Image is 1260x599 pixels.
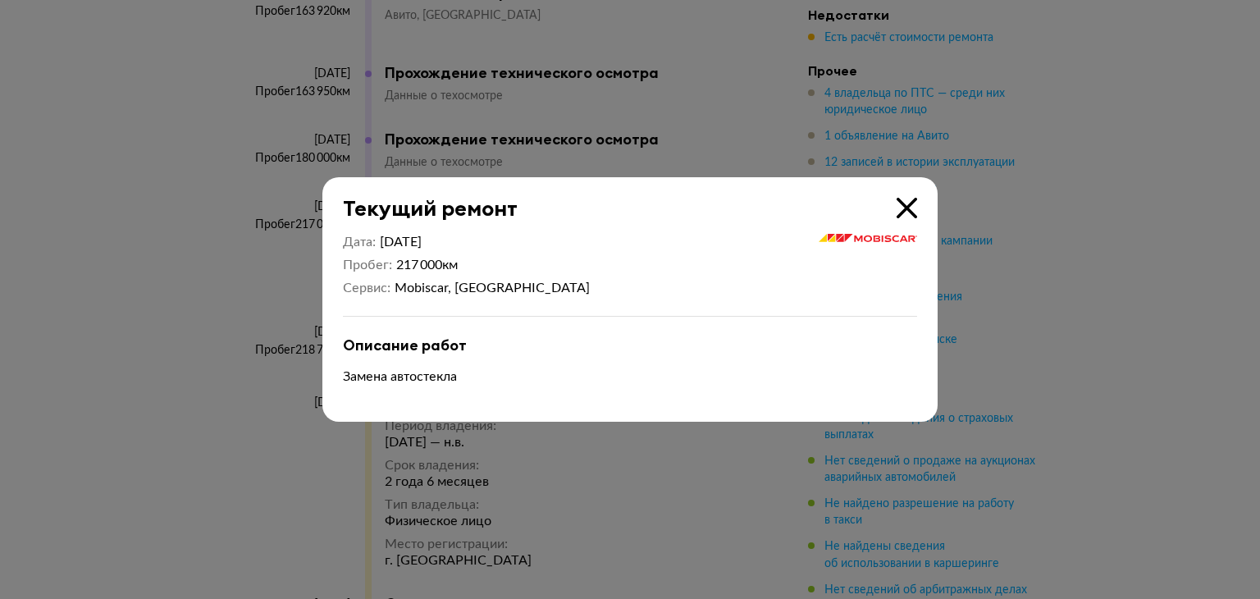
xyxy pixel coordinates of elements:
[380,234,590,250] div: [DATE]
[343,368,917,386] p: Замена автостекла
[343,336,917,354] div: Описание работ
[343,234,376,250] dt: Дата
[322,177,917,221] div: Текущий ремонт
[343,257,392,273] dt: Пробег
[343,280,390,296] dt: Сервис
[396,257,590,273] div: 217 000 км
[819,234,917,242] img: logo
[395,280,590,296] div: Mobiscar, [GEOGRAPHIC_DATA]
